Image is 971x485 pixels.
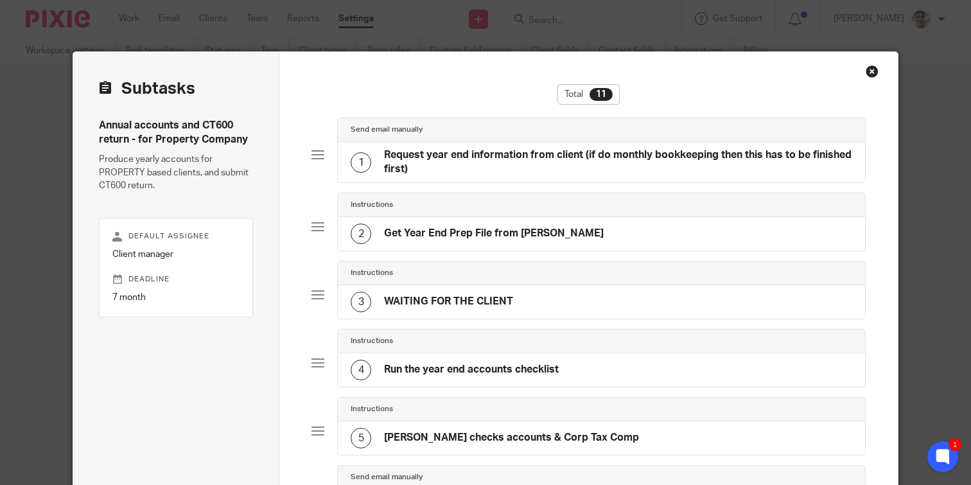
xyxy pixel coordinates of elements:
h2: Subtasks [99,78,195,100]
div: Total [557,84,620,105]
h4: Send email manually [351,472,423,482]
div: 4 [351,360,371,380]
div: 11 [590,88,613,101]
h4: Instructions [351,268,393,278]
p: Client manager [112,248,240,261]
p: 7 month [112,291,240,304]
h4: Instructions [351,336,393,346]
h4: Annual accounts and CT600 return - for Property Company [99,119,253,146]
h4: Instructions [351,404,393,414]
p: Default assignee [112,231,240,242]
div: 3 [351,292,371,312]
h4: Request year end information from client (if do monthly bookkeeping then this has to be finished ... [384,148,852,176]
p: Produce yearly accounts for PROPERTY based clients, and submit CT600 return. [99,153,253,192]
div: Close this dialog window [866,65,879,78]
div: 1 [949,438,961,451]
div: 2 [351,224,371,244]
div: 5 [351,428,371,448]
div: 1 [351,152,371,173]
h4: WAITING FOR THE CLIENT [384,295,513,308]
h4: Instructions [351,200,393,210]
h4: Get Year End Prep File from [PERSON_NAME] [384,227,604,240]
h4: [PERSON_NAME] checks accounts & Corp Tax Comp [384,431,639,445]
p: Deadline [112,274,240,285]
h4: Send email manually [351,125,423,135]
h4: Run the year end accounts checklist [384,363,559,376]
